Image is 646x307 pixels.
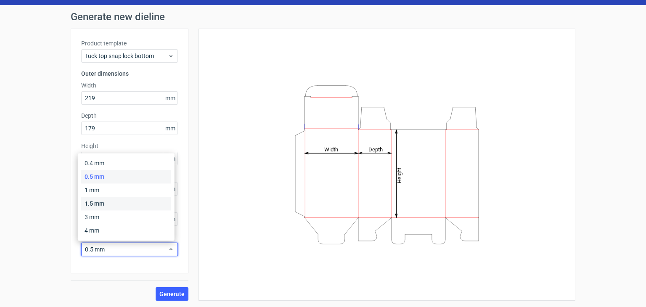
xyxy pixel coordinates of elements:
[81,183,171,197] div: 1 mm
[81,156,171,170] div: 0.4 mm
[81,170,171,183] div: 0.5 mm
[163,92,177,104] span: mm
[71,12,575,22] h1: Generate new dieline
[396,167,402,183] tspan: Height
[368,146,383,152] tspan: Depth
[324,146,338,152] tspan: Width
[81,39,178,48] label: Product template
[163,152,177,165] span: mm
[85,245,168,254] span: 0.5 mm
[81,81,178,90] label: Width
[81,69,178,78] h3: Outer dimensions
[81,197,171,210] div: 1.5 mm
[163,122,177,135] span: mm
[81,210,171,224] div: 3 mm
[85,52,168,60] span: Tuck top snap lock bottom
[159,291,185,297] span: Generate
[81,224,171,237] div: 4 mm
[156,287,188,301] button: Generate
[81,111,178,120] label: Depth
[81,142,178,150] label: Height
